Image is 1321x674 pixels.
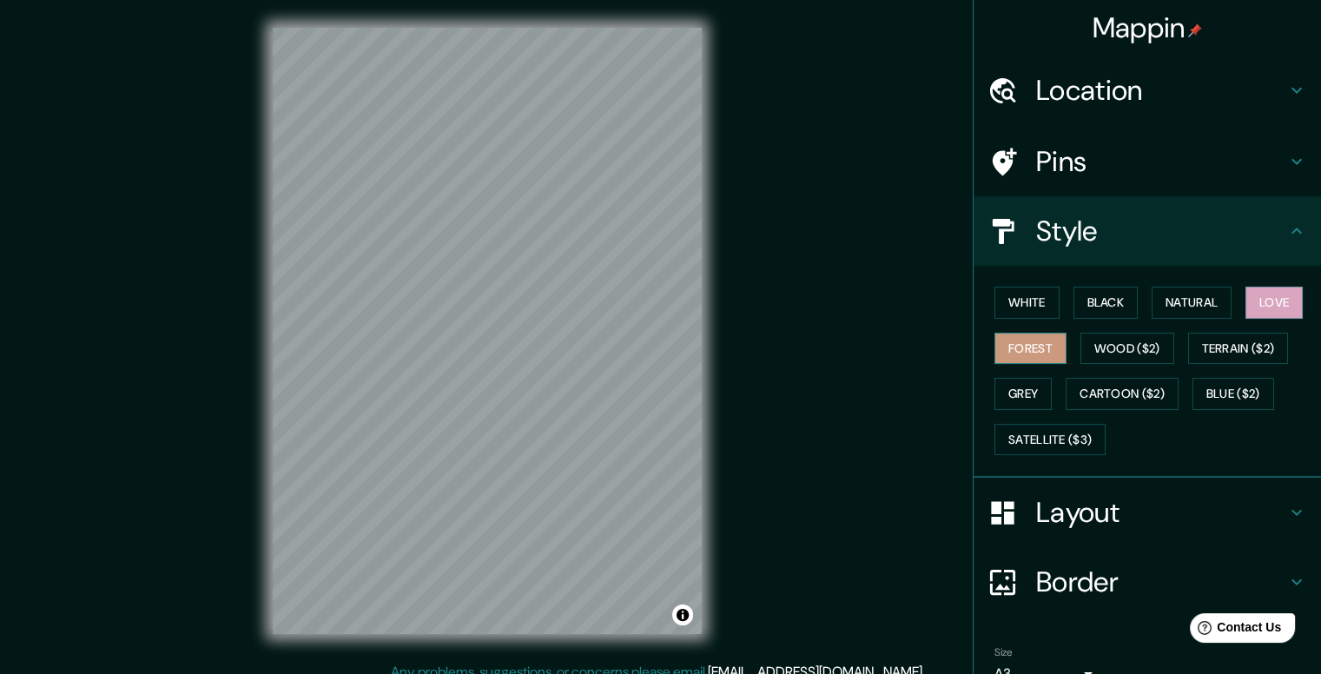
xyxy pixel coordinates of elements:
button: White [994,287,1060,319]
button: Wood ($2) [1080,333,1174,365]
div: Location [974,56,1321,125]
button: Blue ($2) [1192,378,1274,410]
button: Satellite ($3) [994,424,1106,456]
button: Cartoon ($2) [1066,378,1179,410]
button: Natural [1152,287,1232,319]
div: Layout [974,478,1321,547]
button: Love [1245,287,1303,319]
h4: Mappin [1093,10,1203,45]
button: Terrain ($2) [1188,333,1289,365]
label: Size [994,645,1013,660]
div: Style [974,196,1321,266]
div: Pins [974,127,1321,196]
div: Border [974,547,1321,617]
h4: Layout [1036,495,1286,530]
h4: Border [1036,565,1286,599]
button: Grey [994,378,1052,410]
button: Toggle attribution [672,605,693,625]
button: Black [1073,287,1139,319]
button: Forest [994,333,1067,365]
h4: Pins [1036,144,1286,179]
iframe: Help widget launcher [1166,606,1302,655]
h4: Style [1036,214,1286,248]
h4: Location [1036,73,1286,108]
canvas: Map [273,28,702,634]
img: pin-icon.png [1188,23,1202,37]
